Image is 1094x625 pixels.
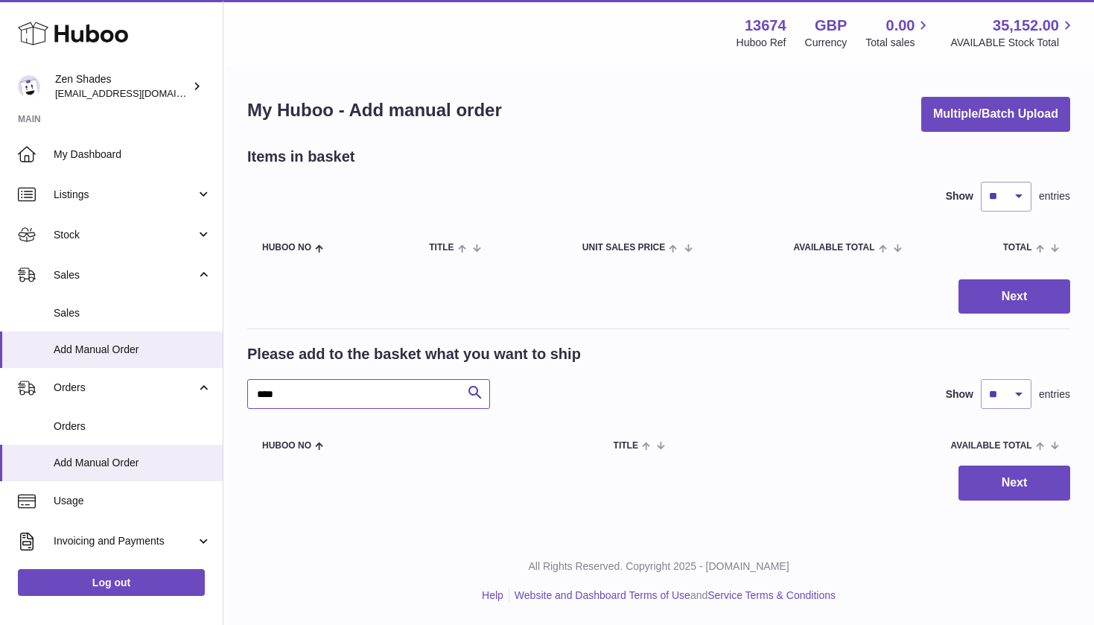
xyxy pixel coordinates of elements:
[54,343,212,357] span: Add Manual Order
[247,344,581,364] h2: Please add to the basket what you want to ship
[262,243,311,253] span: Huboo no
[247,147,355,167] h2: Items in basket
[958,279,1070,314] button: Next
[54,228,196,242] span: Stock
[54,534,196,548] span: Invoicing and Payments
[429,243,454,253] span: Title
[815,16,847,36] strong: GBP
[54,381,196,395] span: Orders
[55,87,219,99] span: [EMAIL_ADDRESS][DOMAIN_NAME]
[614,441,638,451] span: Title
[745,16,786,36] strong: 13674
[482,589,503,601] a: Help
[921,97,1070,132] button: Multiple/Batch Upload
[54,419,212,434] span: Orders
[886,16,915,36] span: 0.00
[54,147,212,162] span: My Dashboard
[515,589,690,601] a: Website and Dashboard Terms of Use
[262,441,311,451] span: Huboo no
[951,441,1032,451] span: AVAILABLE Total
[1039,189,1070,203] span: entries
[509,588,836,603] li: and
[55,72,189,101] div: Zen Shades
[582,243,665,253] span: Unit Sales Price
[805,36,847,50] div: Currency
[235,559,1082,574] p: All Rights Reserved. Copyright 2025 - [DOMAIN_NAME]
[946,387,973,402] label: Show
[946,189,973,203] label: Show
[18,569,205,596] a: Log out
[54,268,196,282] span: Sales
[1003,243,1032,253] span: Total
[247,98,502,122] h1: My Huboo - Add manual order
[18,75,40,98] img: hristo@zenshades.co.uk
[54,456,212,470] span: Add Manual Order
[950,36,1076,50] span: AVAILABLE Stock Total
[54,494,212,508] span: Usage
[707,589,836,601] a: Service Terms & Conditions
[737,36,786,50] div: Huboo Ref
[958,466,1070,501] button: Next
[1039,387,1070,402] span: entries
[793,243,874,253] span: AVAILABLE Total
[950,16,1076,50] a: 35,152.00 AVAILABLE Stock Total
[54,306,212,320] span: Sales
[865,36,932,50] span: Total sales
[54,188,196,202] span: Listings
[865,16,932,50] a: 0.00 Total sales
[993,16,1059,36] span: 35,152.00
